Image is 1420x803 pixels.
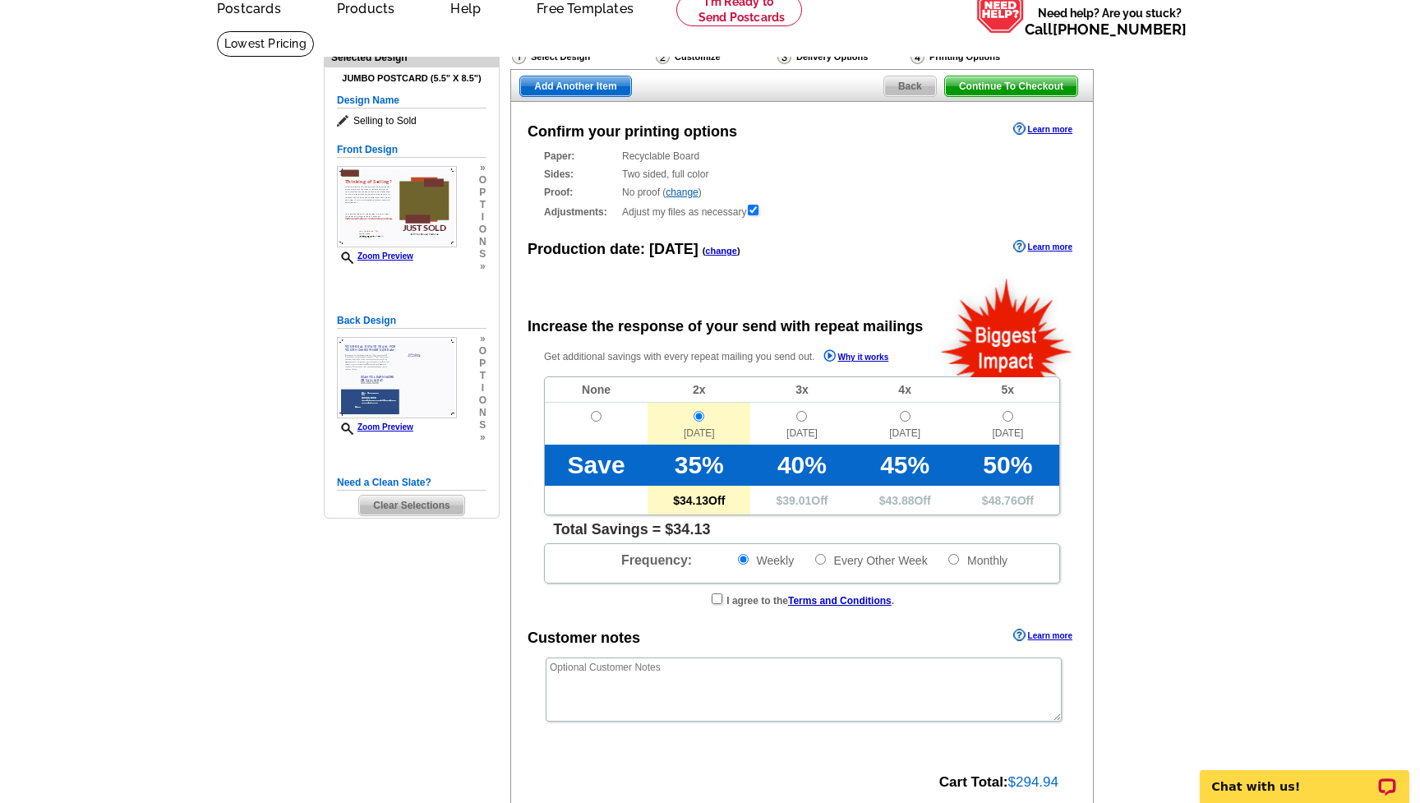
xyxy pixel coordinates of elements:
img: frontsmallthumbnail.jpg [337,166,457,247]
span: o [479,174,486,187]
span: Call [1025,21,1187,38]
a: Learn more [1013,629,1072,642]
span: Need help? Are you stuck? [1025,5,1195,38]
div: Two sided, full color [544,167,1060,182]
label: Monthly [947,552,1007,568]
a: Back [883,76,937,97]
a: [PHONE_NUMBER] [1053,21,1187,38]
span: t [479,370,486,382]
span: ( ) [703,246,740,256]
span: 43.88 [885,494,914,507]
div: No proof ( ) [544,185,1060,200]
span: s [479,419,486,431]
img: Printing Options & Summary [911,49,924,64]
div: Selected Design [325,49,499,65]
a: change [705,246,737,256]
span: » [479,333,486,345]
div: Printing Options [909,48,1053,69]
td: Save [545,445,648,486]
span: o [479,345,486,358]
a: Learn more [1013,240,1072,253]
span: Continue To Checkout [945,76,1077,96]
strong: Paper: [544,149,617,164]
div: Increase the response of your send with repeat mailings [528,316,923,338]
td: $ Off [750,486,853,515]
a: Terms and Conditions [788,595,892,607]
span: » [479,162,486,174]
strong: Cart Total: [939,774,1008,790]
span: s [479,248,486,261]
td: 35% [648,445,750,486]
iframe: LiveChat chat widget [1189,751,1420,803]
span: » [479,261,486,273]
label: Weekly [736,552,795,568]
div: Select Design [510,48,654,69]
h5: Front Design [337,142,486,158]
span: p [479,187,486,199]
span: [DATE] [750,426,853,445]
strong: Adjustments: [544,205,617,219]
a: Zoom Preview [337,252,413,261]
span: 48.76 [989,494,1017,507]
span: Frequency: [621,553,692,567]
img: biggestImpact.png [939,276,1075,377]
td: 4x [854,377,957,403]
div: Delivery Options [776,48,909,69]
span: Add Another Item [520,76,630,96]
td: 3x [750,377,853,403]
span: 39.01 [782,494,811,507]
td: 2x [648,377,750,403]
a: Learn more [1013,122,1072,136]
input: Every Other Week [815,554,826,565]
div: Customer notes [528,627,640,649]
h5: Need a Clean Slate? [337,475,486,491]
div: Adjust my files as necessary [544,203,1060,219]
input: Weekly [738,554,749,565]
img: Delivery Options [777,49,791,64]
p: Get additional savings with every repeat mailing you send out. [544,348,924,367]
span: $294.94 [1008,774,1058,790]
span: 34.13 [680,494,708,507]
input: Monthly [948,554,959,565]
img: Customize [656,49,670,64]
strong: I agree to the . [726,595,894,607]
img: Select Design [512,49,526,64]
img: backsmallthumbnail.jpg [337,337,457,418]
span: [DATE] [648,426,750,445]
span: Selling to Sold [337,113,486,129]
span: i [479,211,486,224]
td: $ Off [854,486,957,515]
h5: Design Name [337,93,486,108]
span: » [479,431,486,444]
span: o [479,395,486,407]
td: 50% [957,445,1059,486]
td: $ Off [957,486,1059,515]
a: Add Another Item [519,76,631,97]
strong: Proof: [544,185,617,200]
span: i [479,382,486,395]
div: Production date: [528,238,740,261]
label: Every Other Week [814,552,928,568]
td: 45% [854,445,957,486]
span: [DATE] [957,426,1059,445]
h5: Back Design [337,313,486,329]
td: 5x [957,377,1059,403]
td: 40% [750,445,853,486]
span: [DATE] [649,241,698,257]
div: Customize [654,48,776,69]
a: Zoom Preview [337,422,413,431]
span: o [479,224,486,236]
div: Confirm your printing options [528,121,737,143]
h4: Jumbo Postcard (5.5" x 8.5") [337,73,486,84]
span: Back [884,76,936,96]
td: $ Off [648,486,750,515]
span: [DATE] [854,426,957,445]
span: n [479,236,486,248]
div: Recyclable Board [544,149,1060,164]
strong: Sides: [544,167,617,182]
span: n [479,407,486,419]
span: Clear Selections [359,496,463,515]
td: None [545,377,648,403]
